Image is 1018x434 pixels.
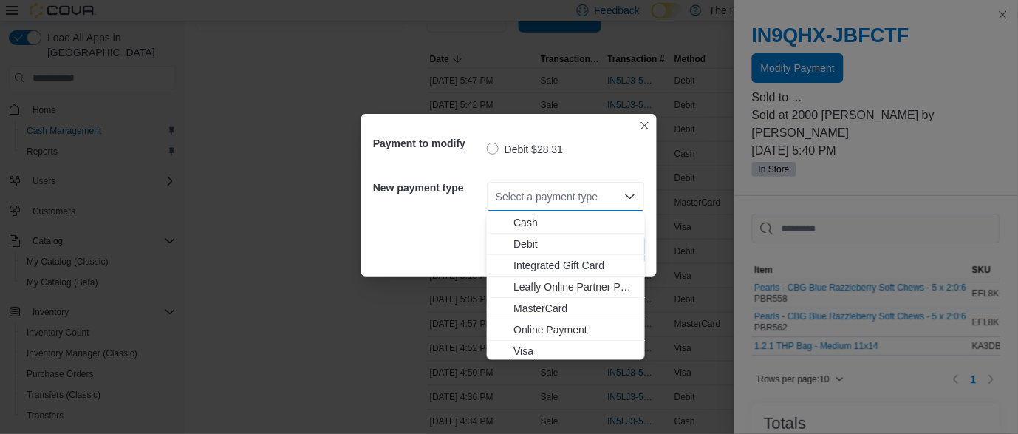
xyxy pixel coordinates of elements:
[513,301,636,316] span: MasterCard
[487,341,645,362] button: Visa
[513,215,636,230] span: Cash
[373,129,484,158] h5: Payment to modify
[487,140,563,158] label: Debit $28.31
[636,117,654,135] button: Closes this modal window
[513,344,636,359] span: Visa
[487,298,645,319] button: MasterCard
[513,258,636,273] span: Integrated Gift Card
[513,237,636,251] span: Debit
[487,277,645,298] button: Leafly Online Partner Payment
[513,322,636,337] span: Online Payment
[487,319,645,341] button: Online Payment
[373,173,484,203] h5: New payment type
[487,234,645,255] button: Debit
[513,279,636,294] span: Leafly Online Partner Payment
[487,212,645,362] div: Choose from the following options
[487,212,645,234] button: Cash
[624,191,636,203] button: Close list of options
[496,188,497,206] input: Accessible screen reader label
[487,255,645,277] button: Integrated Gift Card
